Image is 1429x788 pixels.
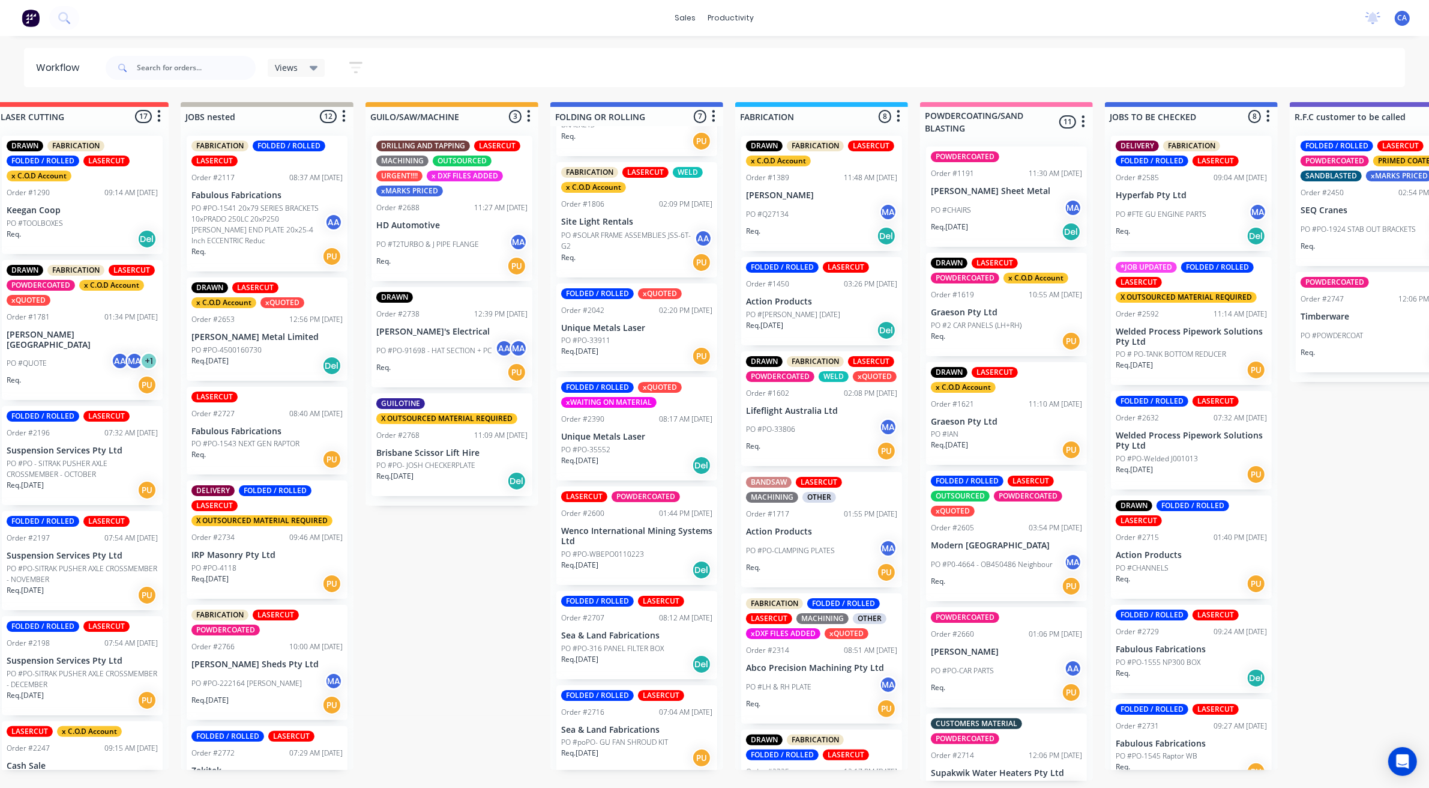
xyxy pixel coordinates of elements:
span: Views [275,61,298,74]
p: PO #PO-33911 [561,335,610,346]
p: Req. [1301,241,1315,252]
div: Del [507,471,526,491]
div: xMARKS PRICED [376,186,443,196]
div: Order #2390 [561,414,604,425]
div: MA [1249,203,1267,221]
p: PO #PO - SITRAK PUSHER AXLE CROSSMEMBER - OCTOBER [7,458,158,480]
p: PO #POWDERCOAT [1301,330,1363,341]
div: LASERCUT [1193,396,1239,407]
div: Order #1602 [746,388,789,399]
div: PU [322,450,341,469]
input: Search for orders... [137,56,256,80]
p: Req. [DATE] [191,356,229,366]
div: Order #1191 [931,168,974,179]
div: xQUOTED [853,371,897,382]
div: BANDSAWLASERCUTMACHININGOTHEROrder #171701:55 PM [DATE]Action ProductsPO #PO-CLAMPING PLATESMAReq.PU [741,472,902,587]
div: PU [692,132,711,151]
div: PU [692,253,711,272]
div: DELIVERYFOLDED / ROLLEDLASERCUTX OUTSOURCED MATERIAL REQUIREDOrder #273409:46 AM [DATE]IRP Masonr... [187,480,347,599]
p: PO #2 CAR PANELS (LH+RH) [931,320,1021,331]
p: PO #T2TURBO & J PIPE FLANGE [376,239,479,250]
div: X OUTSOURCED MATERIAL REQUIRED [191,515,332,526]
p: Req. [7,229,21,240]
div: Order #2592 [1116,309,1159,320]
div: DELIVERYFABRICATIONFOLDED / ROLLEDLASERCUTOrder #258509:04 AM [DATE]Hyperfab Pty LtdPO #FTE GU EN... [1111,136,1272,251]
div: MA [510,233,528,251]
div: PU [137,375,157,395]
div: DRILLING AND TAPPING [376,141,470,151]
div: POWDERCOATED [931,151,999,162]
div: LASERCUT [1193,156,1239,166]
p: PO #PO-35552 [561,444,610,455]
div: LASERCUT [1116,515,1162,526]
p: PO #PO-CLAMPING PLATES [746,545,835,556]
div: DRAWNFABRICATIONLASERCUTx C.O.D AccountOrder #138911:48 AM [DATE][PERSON_NAME]PO #Q27134MAReq.Del [741,136,902,251]
div: FOLDED / ROLLED [239,485,311,496]
div: PU [507,363,526,382]
div: MACHINING [376,156,429,166]
div: FOLDED / ROLLED [746,262,819,273]
div: FOLDED / ROLLEDLASERCUTOrder #219607:32 AM [DATE]Suspension Services Pty LtdPO #PO - SITRAK PUSHE... [2,406,163,505]
div: DELIVERY [1116,141,1159,151]
div: Order #2715 [1116,532,1159,543]
div: Order #1806 [561,199,604,210]
div: 01:55 PM [DATE] [844,509,897,520]
div: AA [325,213,343,231]
div: FABRICATION [47,141,104,151]
div: FOLDED / ROLLEDLASERCUTOrder #145003:26 PM [DATE]Action ProductsPO #[PERSON_NAME] [DATE]Req.[DATE... [741,257,902,345]
div: x C.O.D Account [561,182,626,193]
div: LASERCUT [83,411,130,422]
p: PO #PO-Welded J001013 [1116,453,1198,464]
p: Req. [DATE] [746,320,783,331]
div: LASERCUT [83,516,130,527]
p: Req. [1301,347,1315,358]
div: Order #2727 [191,408,235,419]
div: FOLDED / ROLLED [561,382,634,393]
div: POWDERCOATED [1301,156,1369,166]
div: DRAWNLASERCUTx C.O.D AccountOrder #162111:10 AM [DATE]Graeson Pty LtdPO #IANReq.[DATE]PU [926,362,1087,465]
div: x C.O.D Account [191,297,256,308]
div: x C.O.D Account [746,156,811,166]
p: PO #SOLAR FRAME ASSEMBLIES JSS-6T-G2 [561,230,694,252]
div: FOLDED / ROLLEDLASERCUTOrder #263207:32 AM [DATE]Welded Process Pipework Solutions Pty LtdPO #PO-... [1111,391,1272,489]
div: xWAITING ON MATERIAL [561,397,657,408]
div: 07:54 AM [DATE] [104,533,158,544]
div: Order #2450 [1301,187,1344,198]
p: Req. [DATE] [1116,360,1153,371]
img: Factory [22,9,40,27]
div: FOLDED / ROLLED [931,476,1003,486]
div: LASERCUTOrder #272708:40 AM [DATE]Fabulous FabricationsPO #PO-1543 NEXT GEN RAPTORReq.PU [187,387,347,475]
div: LASERCUT [83,156,130,166]
div: DRAWN [7,141,43,151]
p: Req. [746,226,760,237]
div: MA [125,352,143,370]
p: Req. [DATE] [561,455,598,466]
div: 09:14 AM [DATE] [104,187,158,198]
div: x C.O.D Account [1003,273,1068,283]
div: xQUOTED [931,506,975,517]
div: 02:20 PM [DATE] [659,305,712,316]
div: LASERCUT [232,282,278,293]
div: 09:46 AM [DATE] [289,532,343,543]
div: MA [510,339,528,357]
p: Unique Metals Laser [561,323,712,333]
div: 07:32 AM [DATE] [104,428,158,438]
p: PO #QUOTE [7,358,47,369]
p: Site Light Rentals [561,217,712,227]
p: Action Products [1116,550,1267,560]
div: Order #2600 [561,508,604,519]
div: PU [507,256,526,276]
div: POWDERCOATED [1301,277,1369,288]
div: Order #2042 [561,305,604,316]
div: Order #2688 [376,202,420,213]
div: Order #1619 [931,289,974,300]
div: 08:40 AM [DATE] [289,408,343,419]
p: Req. [746,441,760,452]
p: Req. [376,256,391,267]
div: 01:40 PM [DATE] [1214,532,1267,543]
div: 12:39 PM [DATE] [474,309,528,320]
div: FABRICATION [191,141,248,151]
div: DRAWNFOLDED / ROLLEDLASERCUTOrder #271501:40 PM [DATE]Action ProductsPO #CHANNELSReq.PU [1111,496,1272,599]
div: FABRICATION [47,265,104,276]
div: FABRICATION [787,141,844,151]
